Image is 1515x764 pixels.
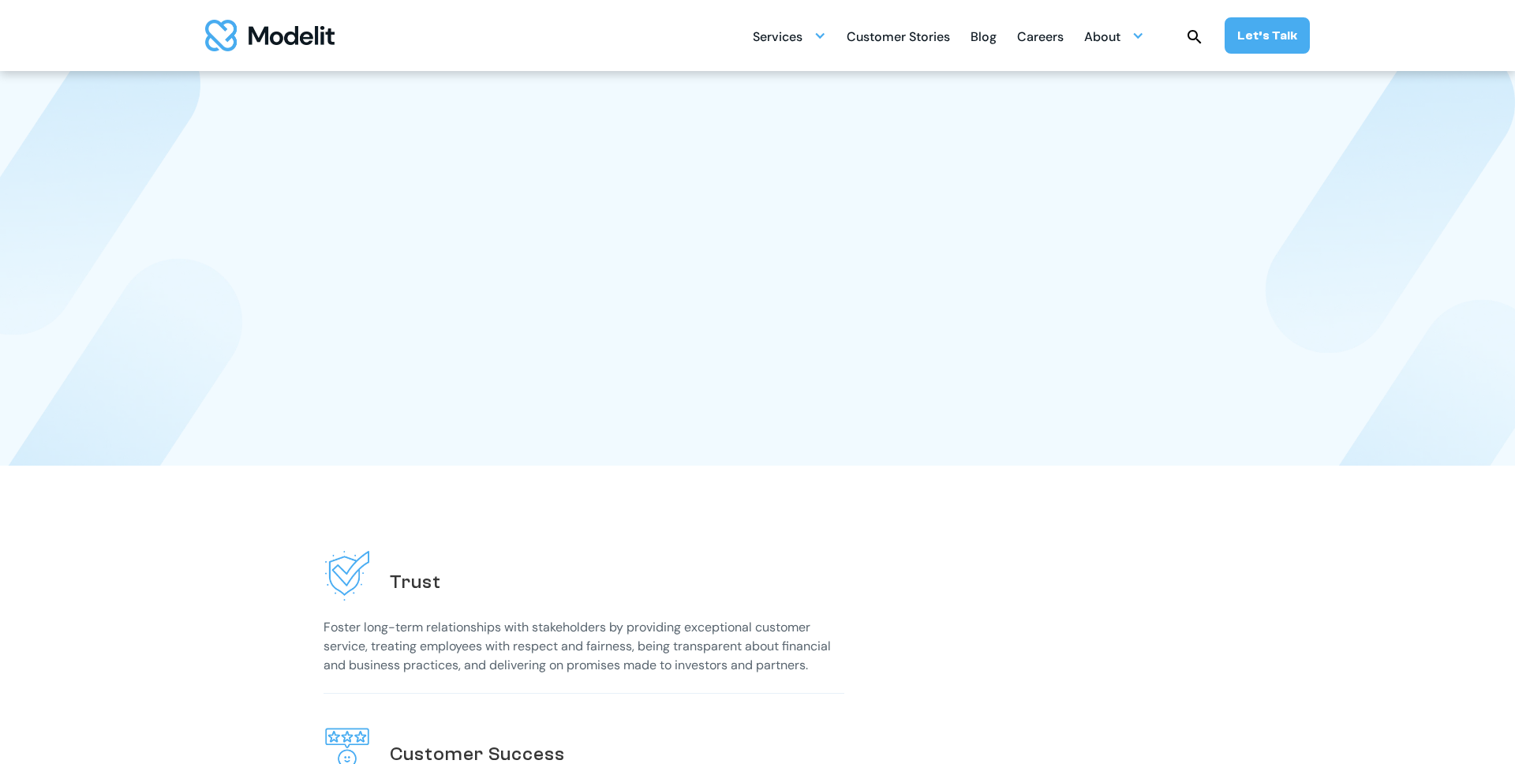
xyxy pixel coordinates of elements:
div: Services [753,23,802,54]
div: Services [753,21,826,51]
a: Blog [971,21,997,51]
div: About [1084,23,1120,54]
h2: Trust [390,570,441,594]
a: Let’s Talk [1225,17,1310,54]
div: Customer Stories [847,23,950,54]
div: Blog [971,23,997,54]
a: Careers [1017,21,1064,51]
a: Customer Stories [847,21,950,51]
img: modelit logo [205,20,335,51]
a: home [205,20,335,51]
p: Foster long-term relationships with stakeholders by providing exceptional customer service, treat... [324,618,844,675]
div: Careers [1017,23,1064,54]
div: Let’s Talk [1237,27,1297,44]
div: About [1084,21,1144,51]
